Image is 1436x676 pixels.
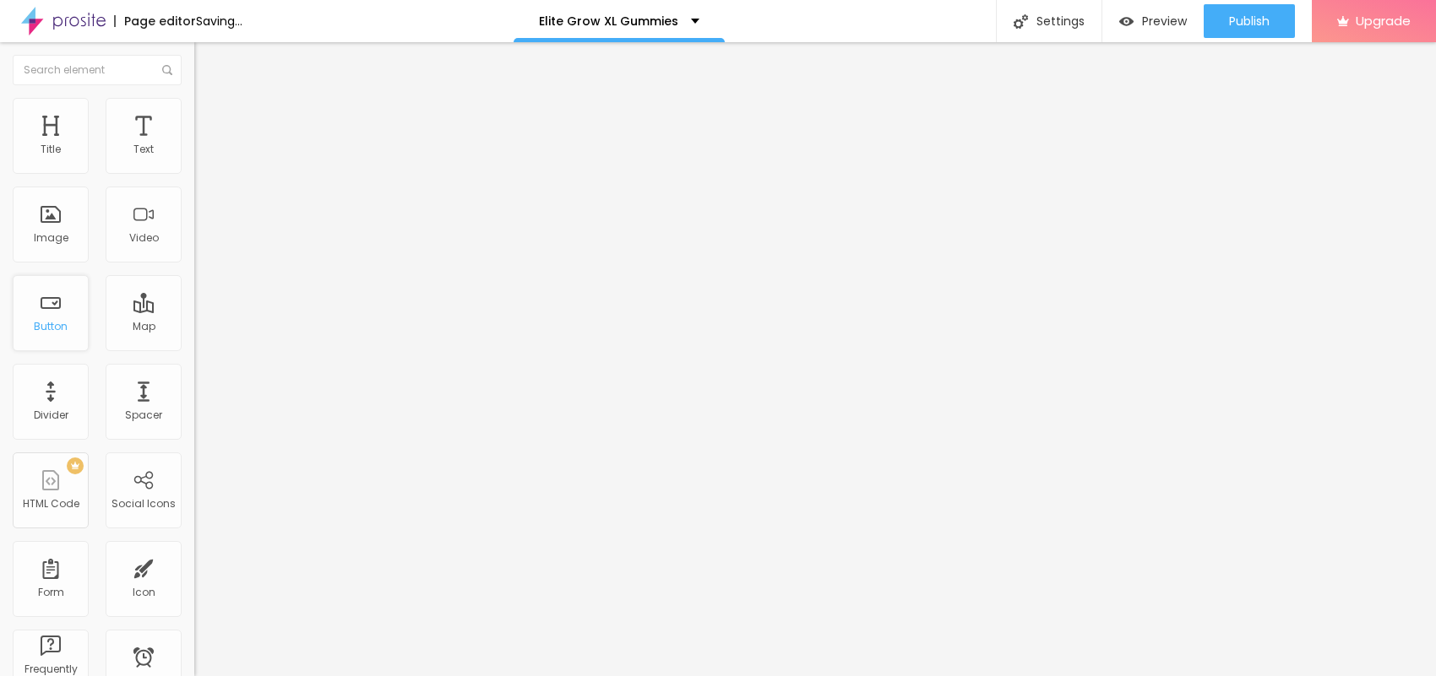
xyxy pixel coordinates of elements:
[1229,14,1270,28] span: Publish
[34,232,68,244] div: Image
[1204,4,1295,38] button: Publish
[539,15,678,27] p: Elite Grow XL Gummies
[1014,14,1028,29] img: Icone
[41,143,61,155] div: Title
[34,409,68,421] div: Divider
[133,143,154,155] div: Text
[1102,4,1204,38] button: Preview
[196,15,242,27] div: Saving...
[1356,14,1411,28] span: Upgrade
[23,498,79,510] div: HTML Code
[133,587,155,598] div: Icon
[1142,14,1187,28] span: Preview
[125,409,162,421] div: Spacer
[112,498,176,510] div: Social Icons
[13,55,182,85] input: Search element
[114,15,196,27] div: Page editor
[34,321,68,333] div: Button
[194,42,1436,676] iframe: Editor
[38,587,64,598] div: Form
[129,232,159,244] div: Video
[1119,14,1134,29] img: view-1.svg
[133,321,155,333] div: Map
[162,65,172,75] img: Icone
